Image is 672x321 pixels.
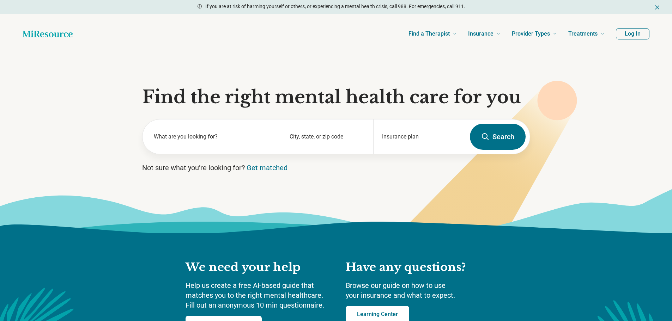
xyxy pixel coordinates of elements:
[408,29,450,39] span: Find a Therapist
[186,280,332,310] p: Help us create a free AI-based guide that matches you to the right mental healthcare. Fill out an...
[346,260,487,275] h2: Have any questions?
[205,3,465,10] p: If you are at risk of harming yourself or others, or experiencing a mental health crisis, call 98...
[512,20,557,48] a: Provider Types
[468,29,494,39] span: Insurance
[408,20,457,48] a: Find a Therapist
[468,20,501,48] a: Insurance
[568,20,605,48] a: Treatments
[568,29,598,39] span: Treatments
[346,280,487,300] p: Browse our guide on how to use your insurance and what to expect.
[247,163,287,172] a: Get matched
[186,260,332,275] h2: We need your help
[654,3,661,11] button: Dismiss
[512,29,550,39] span: Provider Types
[142,163,530,173] p: Not sure what you’re looking for?
[23,27,73,41] a: Home page
[470,124,526,150] button: Search
[154,132,273,141] label: What are you looking for?
[142,87,530,108] h1: Find the right mental health care for you
[616,28,649,39] button: Log In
